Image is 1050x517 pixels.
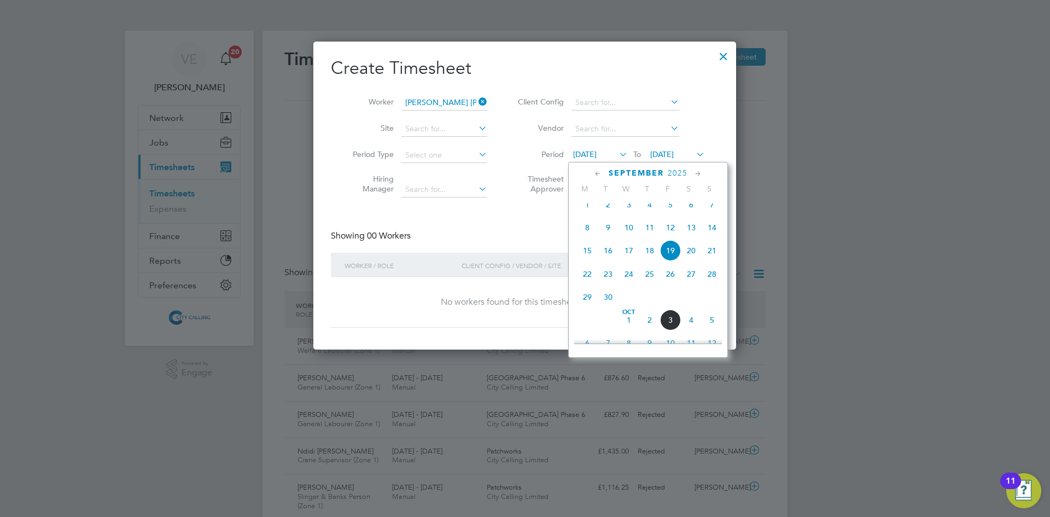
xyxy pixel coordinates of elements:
label: Site [345,123,394,133]
span: 12 [660,217,681,238]
input: Search for... [571,121,679,137]
span: 13 [681,217,702,238]
span: 5 [702,310,722,330]
div: Worker / Role [342,253,459,278]
span: W [616,184,637,194]
span: F [657,184,678,194]
span: 25 [639,264,660,284]
span: September [609,169,664,178]
span: 7 [702,194,722,215]
span: 2 [639,310,660,330]
span: 4 [681,310,702,330]
input: Search for... [401,121,487,137]
span: 23 [598,264,619,284]
span: 11 [681,333,702,353]
span: 22 [577,264,598,284]
label: Period Type [345,149,394,159]
label: Timesheet Approver [515,174,564,194]
span: 3 [619,194,639,215]
span: 30 [598,287,619,307]
span: 10 [660,333,681,353]
span: 4 [639,194,660,215]
span: 1 [577,194,598,215]
span: [DATE] [650,149,674,159]
span: 7 [598,333,619,353]
span: 21 [702,240,722,261]
div: Showing [331,230,413,242]
span: 8 [577,217,598,238]
span: 18 [639,240,660,261]
span: 00 Workers [367,230,411,241]
span: 14 [702,217,722,238]
span: 16 [598,240,619,261]
label: Vendor [515,123,564,133]
input: Select one [401,148,487,163]
span: 12 [702,333,722,353]
label: Worker [345,97,394,107]
span: 1 [619,310,639,330]
span: Oct [619,310,639,315]
span: M [574,184,595,194]
span: 11 [639,217,660,238]
span: 17 [619,240,639,261]
span: 8 [619,333,639,353]
span: 15 [577,240,598,261]
span: 5 [660,194,681,215]
label: Client Config [515,97,564,107]
span: 26 [660,264,681,284]
input: Search for... [401,182,487,197]
span: 19 [660,240,681,261]
span: 27 [681,264,702,284]
span: T [637,184,657,194]
div: No workers found for this timesheet period. [342,297,708,308]
input: Search for... [401,95,487,111]
span: 6 [577,333,598,353]
span: S [699,184,720,194]
div: 11 [1006,481,1016,495]
span: [DATE] [573,149,597,159]
span: S [678,184,699,194]
span: 20 [681,240,702,261]
span: 9 [639,333,660,353]
span: 2 [598,194,619,215]
label: Period [515,149,564,159]
span: To [630,147,644,161]
input: Search for... [571,95,679,111]
span: 9 [598,217,619,238]
span: 3 [660,310,681,330]
span: 28 [702,264,722,284]
span: 10 [619,217,639,238]
span: 2025 [668,169,687,178]
span: 6 [681,194,702,215]
h2: Create Timesheet [331,57,719,80]
span: 29 [577,287,598,307]
span: T [595,184,616,194]
label: Hiring Manager [345,174,394,194]
span: 24 [619,264,639,284]
button: Open Resource Center, 11 new notifications [1006,473,1041,508]
div: Client Config / Vendor / Site [459,253,634,278]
